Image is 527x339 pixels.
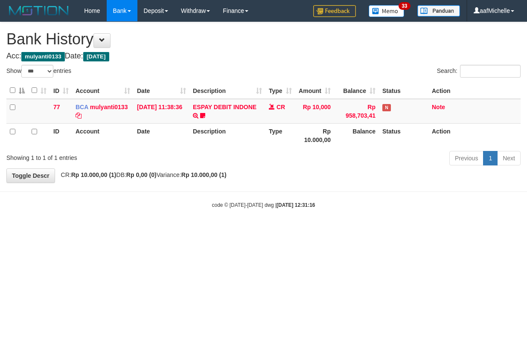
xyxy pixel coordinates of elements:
h4: Acc: Date: [6,52,521,61]
select: Showentries [21,65,53,78]
th: : activate to sort column descending [6,82,28,99]
strong: Rp 10.000,00 (1) [71,171,116,178]
th: Date: activate to sort column ascending [134,82,189,99]
span: CR [277,104,285,110]
strong: Rp 0,00 (0) [126,171,157,178]
td: [DATE] 11:38:36 [134,99,189,124]
th: Balance: activate to sort column ascending [334,82,379,99]
span: 33 [399,2,410,10]
img: Feedback.jpg [313,5,356,17]
span: 77 [53,104,60,110]
th: Action [428,123,521,148]
strong: Rp 10.000,00 (1) [181,171,227,178]
a: 1 [483,151,498,165]
img: Button%20Memo.svg [369,5,405,17]
th: Account: activate to sort column ascending [72,82,134,99]
span: Has Note [382,104,391,111]
th: Type: activate to sort column ascending [265,82,295,99]
a: Copy mulyanti0133 to clipboard [76,112,82,119]
th: Status [379,123,428,148]
div: Showing 1 to 1 of 1 entries [6,150,213,162]
strong: [DATE] 12:31:16 [277,202,315,208]
img: MOTION_logo.png [6,4,71,17]
span: CR: DB: Variance: [57,171,227,178]
a: mulyanti0133 [90,104,128,110]
span: BCA [76,104,88,110]
a: Toggle Descr [6,168,55,183]
td: Rp 10,000 [295,99,334,124]
input: Search: [460,65,521,78]
th: Description [189,123,265,148]
a: Note [432,104,445,110]
th: Account [72,123,134,148]
th: Date [134,123,189,148]
th: Balance [334,123,379,148]
th: Rp 10.000,00 [295,123,334,148]
th: Status [379,82,428,99]
th: : activate to sort column ascending [28,82,50,99]
th: ID: activate to sort column ascending [50,82,72,99]
th: Description: activate to sort column ascending [189,82,265,99]
a: Next [497,151,521,165]
label: Show entries [6,65,71,78]
td: Rp 958,703,41 [334,99,379,124]
small: code © [DATE]-[DATE] dwg | [212,202,315,208]
a: Previous [449,151,483,165]
h1: Bank History [6,31,521,48]
th: Type [265,123,295,148]
img: panduan.png [417,5,460,17]
th: ID [50,123,72,148]
span: mulyanti0133 [21,52,65,61]
th: Amount: activate to sort column ascending [295,82,334,99]
span: [DATE] [83,52,109,61]
th: Action [428,82,521,99]
label: Search: [437,65,521,78]
a: ESPAY DEBIT INDONE [193,104,256,110]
